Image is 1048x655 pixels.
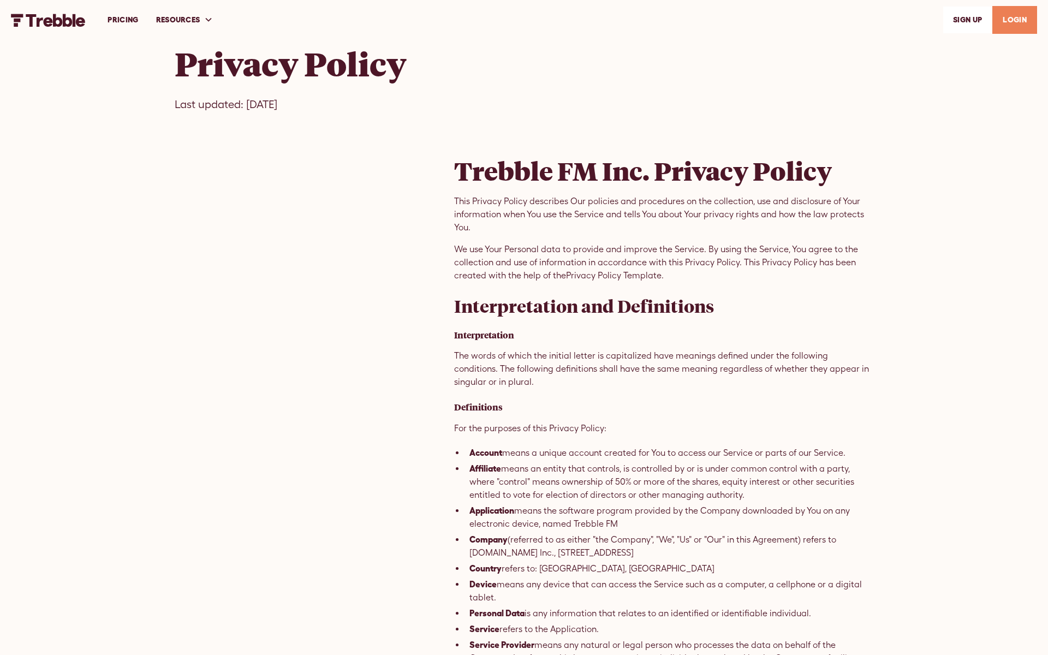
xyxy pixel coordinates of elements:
[99,1,147,39] a: PRICING
[454,295,873,316] h2: Interpretation and Definitions
[469,563,502,573] strong: Country
[469,505,514,515] strong: Application
[465,622,873,636] li: refers to the Application.
[465,606,873,620] li: is any information that relates to an identified or identifiable individual.
[454,195,873,234] p: This Privacy Policy describes Our policies and procedures on the collection, use and disclosure o...
[465,462,873,502] li: means an entity that controls, is controlled by or is under common control with a party, where "c...
[469,624,499,634] strong: Service
[469,579,497,589] strong: Device
[11,13,86,26] a: home
[469,640,534,650] strong: Service Provider
[465,533,873,559] li: (referred to as either "the Company", "We", "Us" or "Our" in this Agreement) refers to [DOMAIN_NA...
[943,6,992,34] a: SIGn UP
[469,608,525,618] strong: Personal Data
[454,330,873,341] h4: Interpretation
[465,562,873,575] li: refers to: [GEOGRAPHIC_DATA], [GEOGRAPHIC_DATA]
[469,534,508,544] strong: Company
[454,422,873,435] p: For the purposes of this Privacy Policy:
[156,14,200,26] div: RESOURCES
[454,156,873,186] h1: Trebble FM Inc. Privacy Policy
[566,270,662,281] a: Privacy Policy Template
[175,44,594,83] h1: Privacy Policy
[465,504,873,531] li: means the software program provided by the Company downloaded by You on any electronic device, na...
[454,243,873,282] p: We use Your Personal data to provide and improve the Service. By using the Service, You agree to ...
[147,1,222,39] div: RESOURCES
[469,448,502,457] strong: Account
[454,349,873,389] p: The words of which the initial letter is capitalized have meanings defined under the following co...
[454,402,873,413] h4: Definitions
[175,96,594,112] p: Last updated: [DATE]
[11,14,86,27] img: Trebble FM Logo
[465,446,873,460] li: means a unique account created for You to access our Service or parts of our Service.
[469,463,501,473] strong: Affiliate
[465,577,873,604] li: means any device that can access the Service such as a computer, a cellphone or a digital tablet.
[992,6,1037,34] a: LOGIN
